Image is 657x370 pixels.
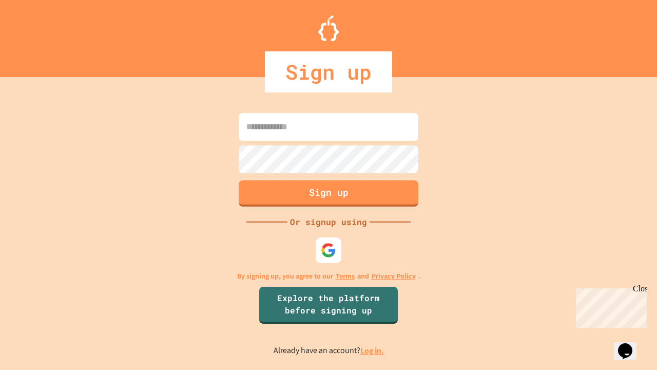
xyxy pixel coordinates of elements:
[614,329,647,360] iframe: chat widget
[372,271,416,282] a: Privacy Policy
[321,243,336,258] img: google-icon.svg
[259,287,398,324] a: Explore the platform before signing up
[274,344,384,357] p: Already have an account?
[336,271,355,282] a: Terms
[265,51,392,92] div: Sign up
[360,345,384,356] a: Log in.
[4,4,71,65] div: Chat with us now!Close
[318,15,339,41] img: Logo.svg
[237,271,420,282] p: By signing up, you agree to our and .
[572,284,647,328] iframe: chat widget
[239,180,418,207] button: Sign up
[287,216,370,228] div: Or signup using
